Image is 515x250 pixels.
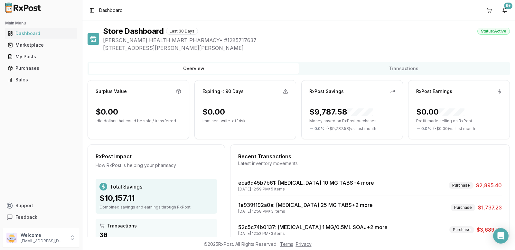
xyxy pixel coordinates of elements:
[309,118,395,124] p: Money saved on RxPost purchases
[477,226,502,234] span: $3,689.74
[6,233,17,243] img: User avatar
[3,3,44,13] img: RxPost Logo
[3,200,80,211] button: Support
[280,241,293,247] a: Terms
[238,160,502,167] div: Latest inventory movements
[8,53,74,60] div: My Posts
[5,39,77,51] a: Marketplace
[238,153,502,160] div: Recent Transactions
[107,223,137,229] span: Transactions
[3,40,80,50] button: Marketplace
[449,226,474,233] div: Purchase
[166,28,198,35] div: Last 30 Days
[433,126,475,131] span: ( - $0.00 ) vs. last month
[202,107,225,117] div: $0.00
[99,7,123,14] span: Dashboard
[451,204,475,211] div: Purchase
[416,107,464,117] div: $0.00
[8,77,74,83] div: Sales
[96,162,217,169] div: How RxPost is helping your pharmacy
[89,63,299,74] button: Overview
[110,183,142,190] span: Total Savings
[103,26,164,36] h1: Store Dashboard
[309,107,373,117] div: $9,787.58
[8,65,74,71] div: Purchases
[103,36,510,44] span: [PERSON_NAME] HEALTH MART PHARMACY • # 1285717637
[5,74,77,86] a: Sales
[3,51,80,62] button: My Posts
[5,51,77,62] a: My Posts
[476,181,502,189] span: $2,895.40
[314,126,324,131] span: 0.0 %
[5,21,77,26] h2: Main Menu
[500,5,510,15] button: 9+
[238,209,373,214] div: [DATE] 12:58 PM • 3 items
[96,107,118,117] div: $0.00
[21,238,65,244] p: [EMAIL_ADDRESS][DOMAIN_NAME]
[8,30,74,37] div: Dashboard
[416,88,452,95] div: RxPost Earnings
[202,88,244,95] div: Expiring ≤ 90 Days
[238,224,388,230] a: 52c5c74b0137: [MEDICAL_DATA] 1 MG/0.5ML SOAJ+2 more
[103,44,510,52] span: [STREET_ADDRESS][PERSON_NAME][PERSON_NAME]
[5,28,77,39] a: Dashboard
[99,205,213,210] div: Combined savings and earnings through RxPost
[326,126,376,131] span: ( - $9,787.58 ) vs. last month
[477,28,510,35] div: Status: Active
[3,211,80,223] button: Feedback
[296,241,312,247] a: Privacy
[96,88,127,95] div: Surplus Value
[416,118,502,124] p: Profit made selling on RxPost
[449,182,473,189] div: Purchase
[3,63,80,73] button: Purchases
[493,228,509,244] div: Open Intercom Messenger
[504,3,512,9] div: 9+
[421,126,431,131] span: 0.0 %
[3,28,80,39] button: Dashboard
[238,231,388,236] div: [DATE] 12:52 PM • 3 items
[238,180,374,186] a: eca6d45b7b61: [MEDICAL_DATA] 10 MG TABS+4 more
[99,230,213,239] div: 36
[8,42,74,48] div: Marketplace
[99,193,213,203] div: $10,157.11
[478,204,502,211] span: $1,737.23
[99,7,123,14] nav: breadcrumb
[96,153,217,160] div: RxPost Impact
[309,88,344,95] div: RxPost Savings
[96,118,181,124] p: Idle dollars that could be sold / transferred
[202,118,288,124] p: Imminent write-off risk
[299,63,509,74] button: Transactions
[238,187,374,192] div: [DATE] 12:59 PM • 5 items
[5,62,77,74] a: Purchases
[3,75,80,85] button: Sales
[15,214,37,220] span: Feedback
[238,202,373,208] a: 1e939f192a0a: [MEDICAL_DATA] 25 MG TABS+2 more
[21,232,65,238] p: Welcome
